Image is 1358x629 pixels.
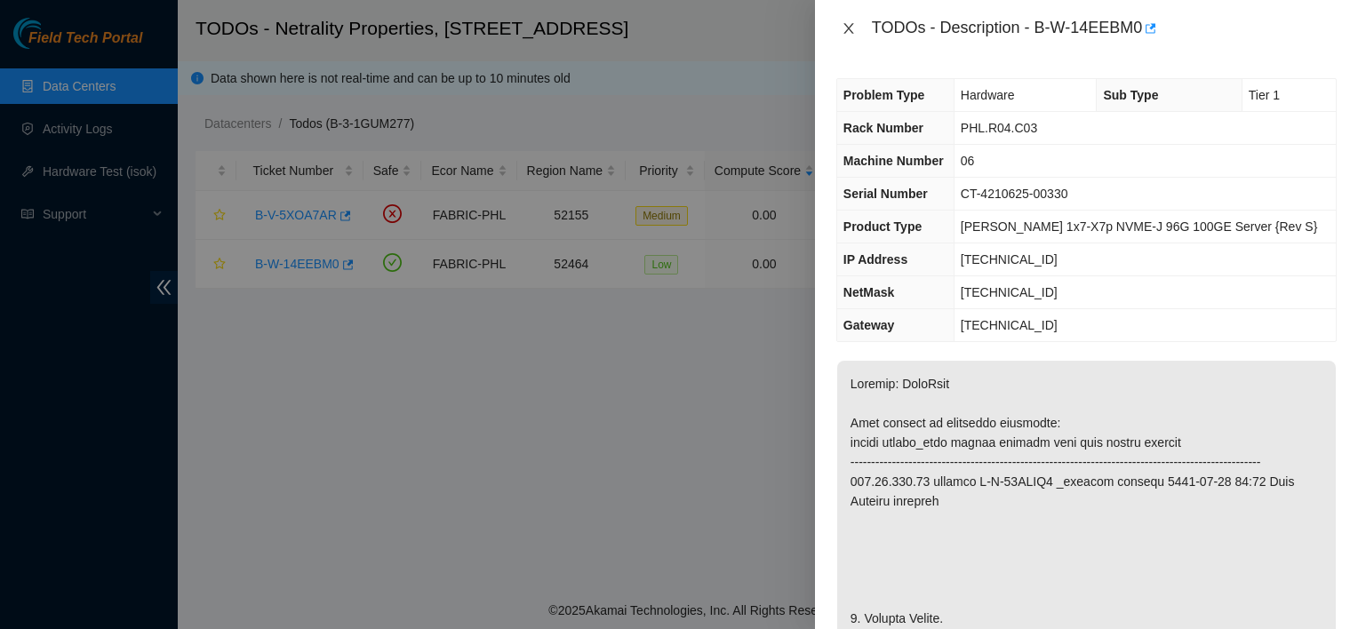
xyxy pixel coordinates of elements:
button: Close [836,20,861,37]
span: PHL.R04.C03 [961,121,1037,135]
span: Sub Type [1103,88,1158,102]
span: [PERSON_NAME] 1x7-X7p NVME-J 96G 100GE Server {Rev S} [961,219,1318,234]
span: [TECHNICAL_ID] [961,252,1058,267]
span: Serial Number [843,187,928,201]
span: NetMask [843,285,895,299]
span: Rack Number [843,121,923,135]
span: [TECHNICAL_ID] [961,285,1058,299]
span: Product Type [843,219,922,234]
span: CT-4210625-00330 [961,187,1068,201]
span: close [842,21,856,36]
span: Tier 1 [1249,88,1280,102]
span: 06 [961,154,975,168]
span: Machine Number [843,154,944,168]
span: [TECHNICAL_ID] [961,318,1058,332]
span: IP Address [843,252,907,267]
span: Hardware [961,88,1015,102]
span: Gateway [843,318,895,332]
span: Problem Type [843,88,925,102]
div: TODOs - Description - B-W-14EEBM0 [872,14,1337,43]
